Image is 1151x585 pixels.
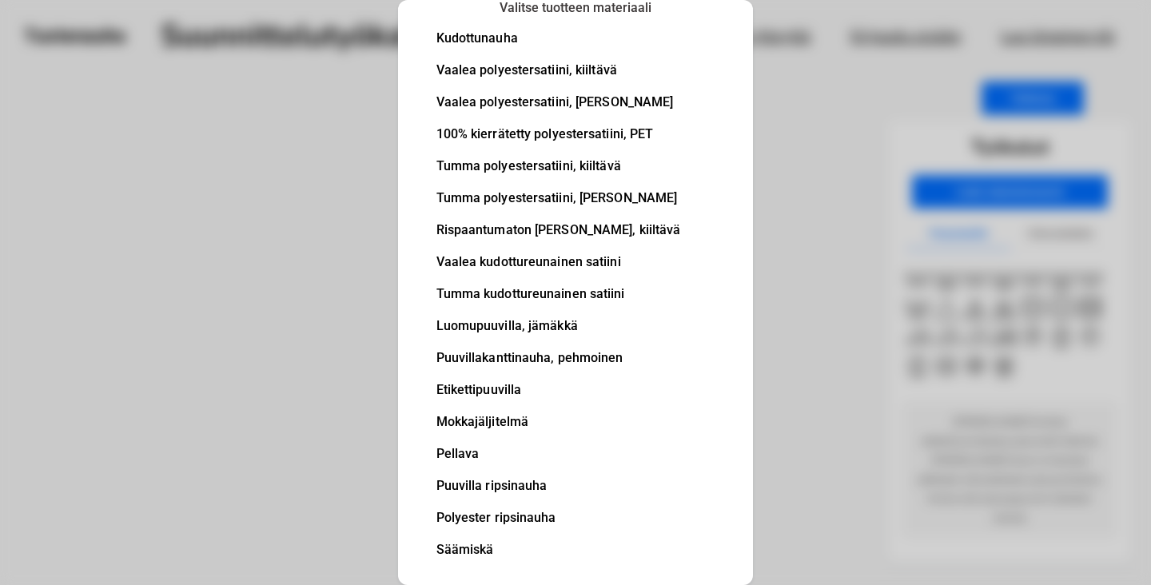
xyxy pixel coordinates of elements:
[436,384,681,396] li: Etikettipuuvilla
[436,32,681,45] li: Kudottunauha
[436,192,681,205] li: Tumma polyestersatiini, [PERSON_NAME]
[436,320,681,332] li: Luomupuuvilla, jämäkkä
[436,96,681,109] li: Vaalea polyestersatiini, [PERSON_NAME]
[436,448,681,460] li: Pellava
[436,480,681,492] li: Puuvilla ripsinauha
[436,160,681,173] li: Tumma polyestersatiini, kiiltävä
[436,288,681,300] li: Tumma kudottureunainen satiini
[436,543,681,556] li: Säämiskä
[436,352,681,364] li: Puuvillakanttinauha, pehmoinen
[436,224,681,237] li: Rispaantumaton [PERSON_NAME], kiiltävä
[436,416,681,428] li: Mokkajäljitelmä
[436,128,681,141] li: 100% kierrätetty polyestersatiini, PET
[436,256,681,269] li: Vaalea kudottureunainen satiini
[436,511,681,524] li: Polyester ripsinauha
[436,64,681,77] li: Vaalea polyestersatiini, kiiltävä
